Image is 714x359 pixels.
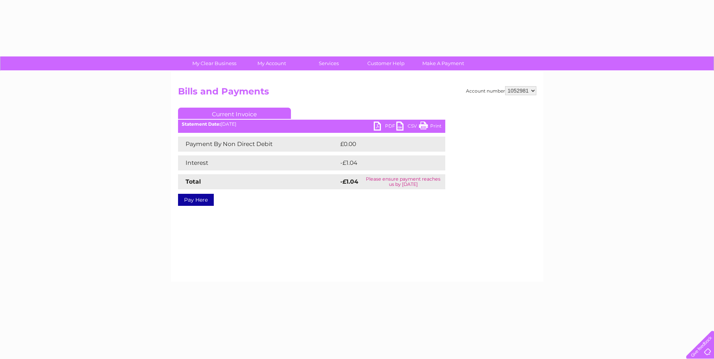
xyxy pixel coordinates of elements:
strong: Total [186,178,201,185]
td: Interest [178,155,338,170]
a: Services [298,56,360,70]
div: Account number [466,86,536,95]
div: [DATE] [178,122,445,127]
a: Make A Payment [412,56,474,70]
a: My Clear Business [183,56,245,70]
td: Please ensure payment reaches us by [DATE] [361,174,445,189]
a: Print [419,122,441,132]
a: PDF [374,122,396,132]
a: Current Invoice [178,108,291,119]
a: Pay Here [178,194,214,206]
a: Customer Help [355,56,417,70]
a: My Account [241,56,303,70]
td: Payment By Non Direct Debit [178,137,338,152]
td: £0.00 [338,137,428,152]
strong: -£1.04 [340,178,358,185]
a: CSV [396,122,419,132]
td: -£1.04 [338,155,429,170]
b: Statement Date: [182,121,221,127]
h2: Bills and Payments [178,86,536,100]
